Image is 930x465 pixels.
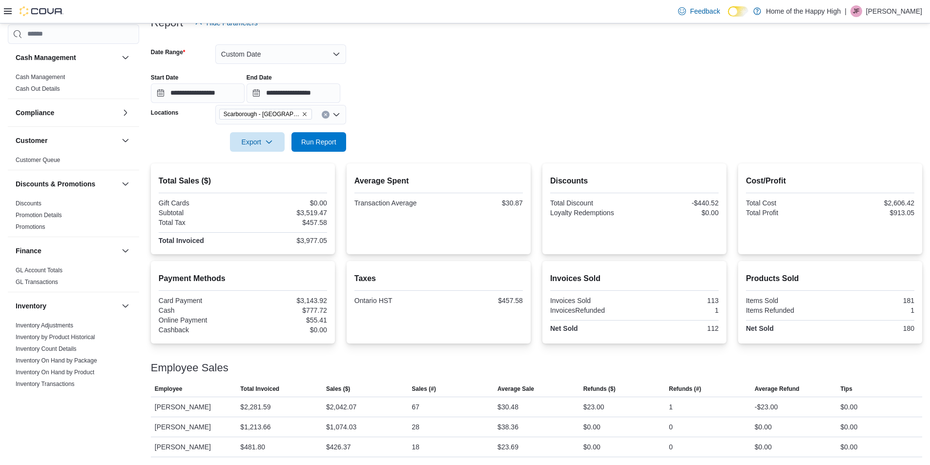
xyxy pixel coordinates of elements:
[16,74,65,81] a: Cash Management
[16,267,62,274] a: GL Account Totals
[16,136,47,145] h3: Customer
[159,316,241,324] div: Online Payment
[240,401,270,413] div: $2,281.59
[832,297,914,304] div: 181
[550,273,719,284] h2: Invoices Sold
[159,237,204,244] strong: Total Invoiced
[16,85,60,93] span: Cash Out Details
[302,111,308,117] button: Remove Scarborough - Morningside Crossing - Fire & Flower from selection in this group
[755,441,772,453] div: $0.00
[120,245,131,257] button: Finance
[159,175,327,187] h2: Total Sales ($)
[120,107,131,119] button: Compliance
[16,179,95,189] h3: Discounts & Promotions
[746,297,828,304] div: Items Sold
[497,421,518,433] div: $38.36
[240,441,265,453] div: $481.80
[16,392,58,399] a: Package Details
[583,401,604,413] div: $23.00
[440,297,523,304] div: $457.58
[245,219,327,226] div: $457.58
[16,53,118,62] button: Cash Management
[412,401,420,413] div: 67
[16,223,45,231] span: Promotions
[291,132,346,152] button: Run Report
[669,385,701,393] span: Refunds (#)
[746,324,774,332] strong: Net Sold
[16,301,118,311] button: Inventory
[583,441,600,453] div: $0.00
[8,71,139,99] div: Cash Management
[16,345,77,353] span: Inventory Count Details
[866,5,922,17] p: [PERSON_NAME]
[16,246,41,256] h3: Finance
[746,209,828,217] div: Total Profit
[550,209,633,217] div: Loyalty Redemptions
[497,385,534,393] span: Average Sale
[550,324,578,332] strong: Net Sold
[16,322,73,329] span: Inventory Adjustments
[16,73,65,81] span: Cash Management
[16,380,75,388] span: Inventory Transactions
[550,175,719,187] h2: Discounts
[151,362,228,374] h3: Employee Sales
[669,421,673,433] div: 0
[16,53,76,62] h3: Cash Management
[412,441,420,453] div: 18
[326,421,356,433] div: $1,074.03
[16,279,58,285] a: GL Transactions
[755,401,778,413] div: -$23.00
[240,385,279,393] span: Total Invoiced
[354,297,437,304] div: Ontario HST
[16,108,118,118] button: Compliance
[245,199,327,207] div: $0.00
[326,401,356,413] div: $2,042.07
[215,44,346,64] button: Custom Date
[224,109,300,119] span: Scarborough - [GEOGRAPHIC_DATA] - Fire & Flower
[412,385,436,393] span: Sales (#)
[636,297,719,304] div: 113
[120,300,131,312] button: Inventory
[16,157,60,163] a: Customer Queue
[247,83,340,103] input: Press the down key to open a popover containing a calendar.
[354,273,523,284] h2: Taxes
[159,199,241,207] div: Gift Cards
[690,6,720,16] span: Feedback
[669,441,673,453] div: 0
[16,211,62,219] span: Promotion Details
[20,6,63,16] img: Cova
[8,198,139,237] div: Discounts & Promotions
[636,306,719,314] div: 1
[155,385,183,393] span: Employee
[755,385,800,393] span: Average Refund
[326,385,350,393] span: Sales ($)
[832,199,914,207] div: $2,606.42
[16,368,94,376] span: Inventory On Hand by Product
[151,437,237,457] div: [PERSON_NAME]
[245,316,327,324] div: $55.41
[16,278,58,286] span: GL Transactions
[16,200,41,207] a: Discounts
[850,5,862,17] div: Jacob Franklin
[550,306,633,314] div: InvoicesRefunded
[159,209,241,217] div: Subtotal
[247,74,272,81] label: End Date
[301,137,336,147] span: Run Report
[8,264,139,292] div: Finance
[845,5,847,17] p: |
[16,334,95,341] a: Inventory by Product Historical
[151,417,237,437] div: [PERSON_NAME]
[8,320,139,464] div: Inventory
[583,385,616,393] span: Refunds ($)
[840,385,852,393] span: Tips
[755,421,772,433] div: $0.00
[16,301,46,311] h3: Inventory
[245,306,327,314] div: $777.72
[245,326,327,334] div: $0.00
[326,441,351,453] div: $426.37
[16,156,60,164] span: Customer Queue
[159,219,241,226] div: Total Tax
[583,421,600,433] div: $0.00
[840,401,857,413] div: $0.00
[219,109,312,120] span: Scarborough - Morningside Crossing - Fire & Flower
